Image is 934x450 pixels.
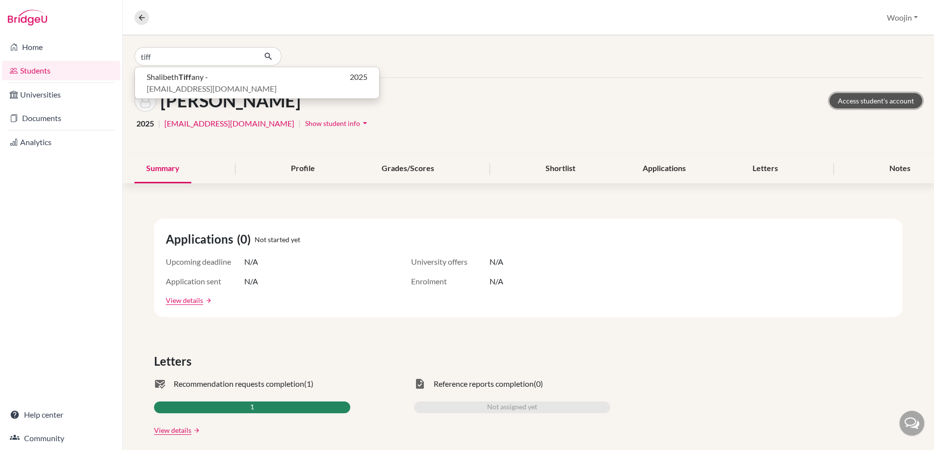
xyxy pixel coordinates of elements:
span: Application sent [166,275,244,287]
span: 2025 [350,71,367,83]
a: Community [2,428,120,448]
span: Applications [166,230,237,248]
h1: [PERSON_NAME] [160,90,301,111]
span: (0) [237,230,255,248]
span: Recommendation requests completion [174,378,304,390]
a: arrow_forward [191,427,200,434]
button: ShalibethTiffany -2025[EMAIL_ADDRESS][DOMAIN_NAME] [135,67,379,99]
span: Letters [154,352,195,370]
span: N/A [244,256,258,268]
span: Reference reports completion [434,378,534,390]
span: Show student info [305,119,360,127]
a: Access student's account [830,93,922,108]
a: View details [166,295,203,305]
span: Shalibeth any - [147,71,208,83]
span: (0) [534,378,543,390]
a: Analytics [2,132,120,152]
div: Profile [279,154,327,183]
span: (1) [304,378,313,390]
div: Notes [878,154,922,183]
div: Summary [134,154,191,183]
a: View details [154,425,191,435]
span: 2025 [136,118,154,129]
span: N/A [490,275,503,287]
span: [EMAIL_ADDRESS][DOMAIN_NAME] [147,83,277,95]
span: Not started yet [255,234,300,245]
b: Tiff [179,72,191,81]
div: Grades/Scores [370,154,446,183]
span: N/A [244,275,258,287]
span: Enrolment [411,275,490,287]
span: 1 [250,401,254,413]
span: Not assigned yet [487,401,537,413]
a: Home [2,37,120,57]
button: Woojin [882,8,922,27]
button: Show student infoarrow_drop_down [305,116,370,131]
span: University offers [411,256,490,268]
span: task [414,378,426,390]
img: Bridge-U [8,10,47,25]
a: Help center [2,405,120,425]
span: | [158,118,160,129]
span: mark_email_read [154,378,166,390]
span: | [298,118,301,129]
span: N/A [490,256,503,268]
span: Upcoming deadline [166,256,244,268]
a: Documents [2,108,120,128]
a: arrow_forward [203,297,212,304]
div: Applications [631,154,698,183]
div: Shortlist [534,154,587,183]
span: Help [23,7,43,16]
input: Find student by name... [134,47,256,66]
a: Universities [2,85,120,104]
img: Bhaavya Seetharaman's avatar [134,90,156,112]
div: Letters [741,154,790,183]
i: arrow_drop_down [360,118,370,128]
a: [EMAIL_ADDRESS][DOMAIN_NAME] [164,118,294,129]
a: Students [2,61,120,80]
